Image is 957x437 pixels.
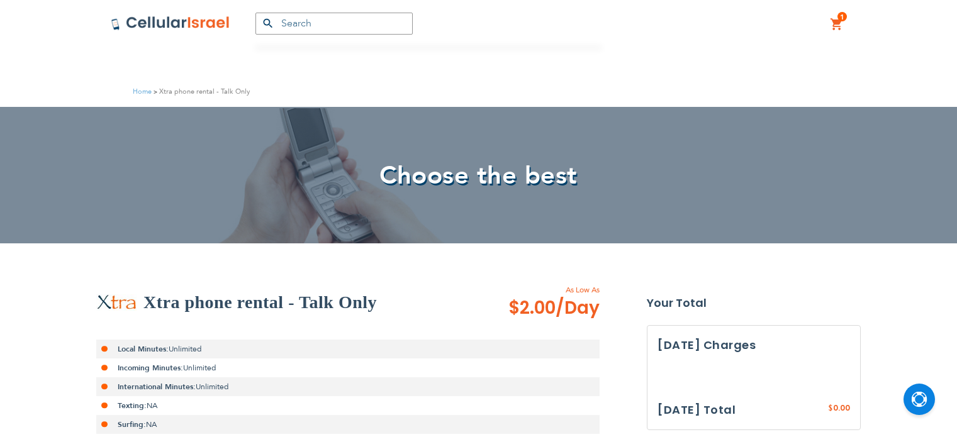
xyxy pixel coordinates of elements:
span: $2.00 [508,296,600,321]
li: Unlimited [96,340,600,358]
li: Xtra phone rental - Talk Only [152,86,250,97]
strong: Incoming Minutes: [118,363,183,373]
span: $ [828,403,833,414]
span: As Low As [474,284,600,296]
span: /Day [556,296,600,321]
img: Cellular Israel Logo [111,16,230,31]
h3: [DATE] Charges [658,336,850,355]
li: Unlimited [96,358,600,377]
strong: Texting: [118,401,147,411]
h2: Xtra phone rental - Talk Only [143,290,377,315]
span: 1 [840,12,844,22]
li: NA [96,415,600,434]
strong: International Minutes: [118,382,196,392]
li: NA [96,396,600,415]
strong: Local Minutes: [118,344,169,354]
input: Search [255,13,413,35]
a: 1 [830,17,844,32]
strong: Surfing: [118,419,146,429]
strong: Your Total [647,294,861,313]
h3: [DATE] Total [658,401,736,419]
li: Unlimited [96,377,600,396]
a: Home [133,87,152,96]
span: 0.00 [833,402,850,413]
img: Xtra phone rental - Talk Only [96,294,137,311]
span: Choose the best [379,158,578,193]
